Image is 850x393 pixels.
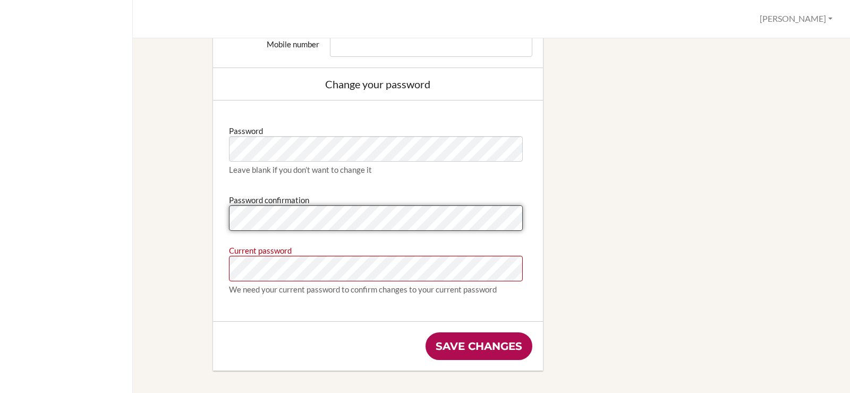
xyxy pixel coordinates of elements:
label: Current password [229,241,292,256]
label: Password confirmation [229,191,309,205]
div: We need your current password to confirm changes to your current password [229,284,527,295]
button: [PERSON_NAME] [755,9,837,29]
div: Leave blank if you don’t want to change it [229,164,527,175]
label: Mobile number [218,31,325,49]
label: Password [229,122,263,136]
div: Change your password [224,79,532,89]
input: Save changes [426,332,532,360]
